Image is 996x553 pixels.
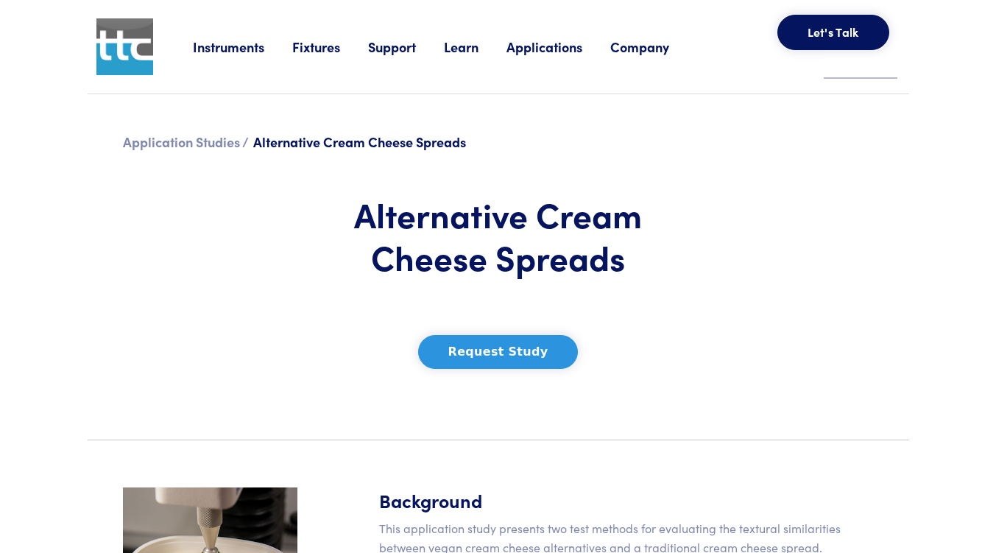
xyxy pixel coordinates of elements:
a: Fixtures [292,38,368,56]
h5: Background [379,487,874,513]
a: Learn [444,38,506,56]
button: Let's Talk [777,15,889,50]
a: Instruments [193,38,292,56]
button: Request Study [418,335,579,369]
a: Company [610,38,697,56]
a: Support [368,38,444,56]
span: Alternative Cream Cheese Spreads [253,133,466,151]
a: Applications [506,38,610,56]
a: Application Studies / [123,133,249,151]
h1: Alternative Cream Cheese Spreads [315,193,682,278]
img: ttc_logo_1x1_v1.0.png [96,18,153,75]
